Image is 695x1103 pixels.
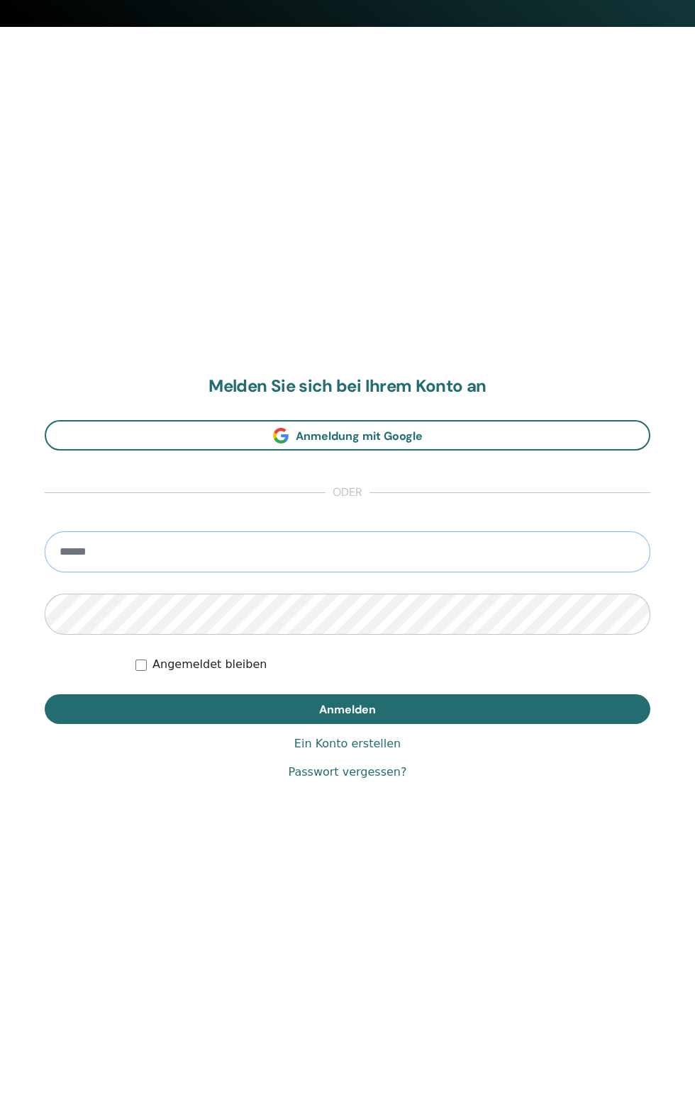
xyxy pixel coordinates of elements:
[326,485,369,502] span: oder
[296,429,423,443] span: Anmeldung mit Google
[135,656,650,673] div: Keep me authenticated indefinitely or until I manually logout
[294,735,401,752] a: Ein Konto erstellen
[45,420,650,451] a: Anmeldung mit Google
[152,656,267,673] label: Angemeldet bleiben
[319,702,376,717] span: Anmelden
[289,764,407,781] a: Passwort vergessen?
[45,376,650,397] h2: Melden Sie sich bei Ihrem Konto an
[45,694,650,724] button: Anmelden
